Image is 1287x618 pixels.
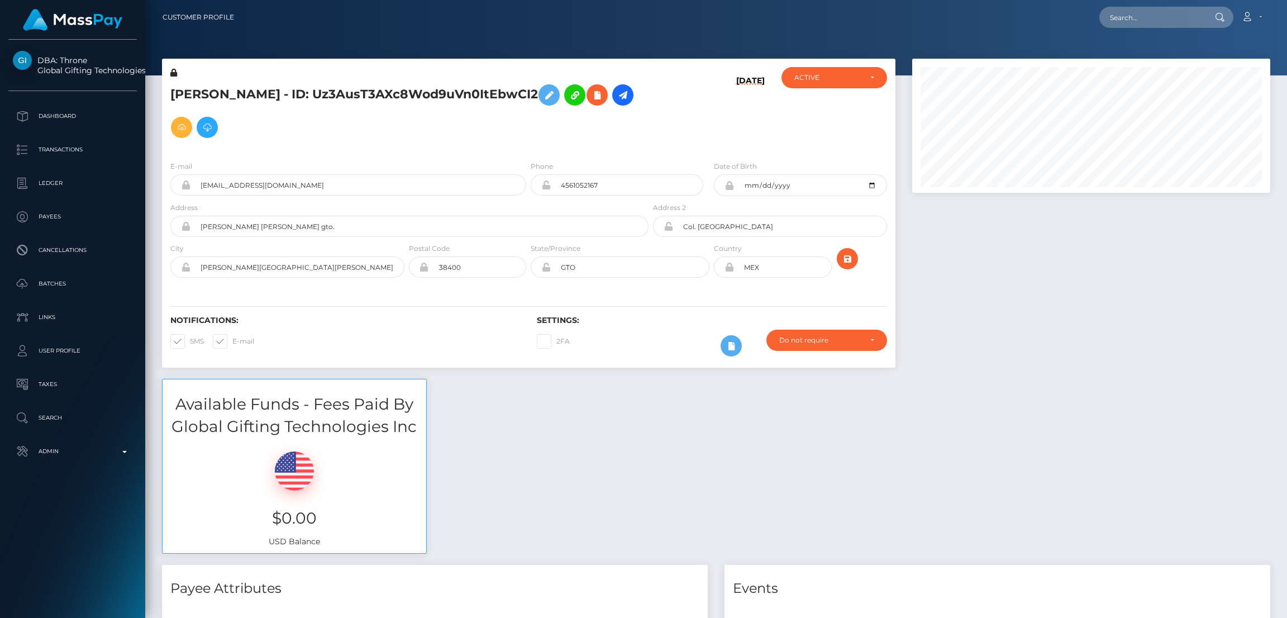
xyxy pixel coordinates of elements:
[8,370,137,398] a: Taxes
[8,203,137,231] a: Payees
[8,55,137,75] span: DBA: Throne Global Gifting Technologies Inc
[163,393,426,437] h3: Available Funds - Fees Paid By Global Gifting Technologies Inc
[794,73,861,82] div: ACTIVE
[163,6,234,29] a: Customer Profile
[170,203,198,213] label: Address
[13,208,132,225] p: Payees
[213,334,254,349] label: E-mail
[13,443,132,460] p: Admin
[170,79,642,144] h5: [PERSON_NAME] - ID: Uz3AusT3AXc8Wod9uVn0ItEbwCI2
[537,334,570,349] label: 2FA
[275,451,314,491] img: USD.png
[171,507,418,529] h3: $0.00
[1099,7,1204,28] input: Search...
[714,161,757,172] label: Date of Birth
[8,136,137,164] a: Transactions
[766,330,887,351] button: Do not require
[13,108,132,125] p: Dashboard
[531,244,580,254] label: State/Province
[8,438,137,465] a: Admin
[23,9,122,31] img: MassPay Logo
[170,244,184,254] label: City
[781,67,887,88] button: ACTIVE
[653,203,686,213] label: Address 2
[779,336,861,345] div: Do not require
[531,161,553,172] label: Phone
[13,51,32,70] img: Global Gifting Technologies Inc
[13,343,132,359] p: User Profile
[537,316,886,325] h6: Settings:
[13,242,132,259] p: Cancellations
[8,303,137,331] a: Links
[733,579,1262,598] h4: Events
[8,270,137,298] a: Batches
[8,404,137,432] a: Search
[13,275,132,292] p: Batches
[13,175,132,192] p: Ledger
[8,337,137,365] a: User Profile
[13,376,132,393] p: Taxes
[170,161,192,172] label: E-mail
[13,410,132,426] p: Search
[8,236,137,264] a: Cancellations
[170,579,699,598] h4: Payee Attributes
[8,169,137,197] a: Ledger
[409,244,450,254] label: Postal Code
[736,76,765,148] h6: [DATE]
[13,141,132,158] p: Transactions
[13,309,132,326] p: Links
[163,438,426,553] div: USD Balance
[714,244,742,254] label: Country
[612,84,633,106] a: Initiate Payout
[170,316,520,325] h6: Notifications:
[170,334,204,349] label: SMS
[8,102,137,130] a: Dashboard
